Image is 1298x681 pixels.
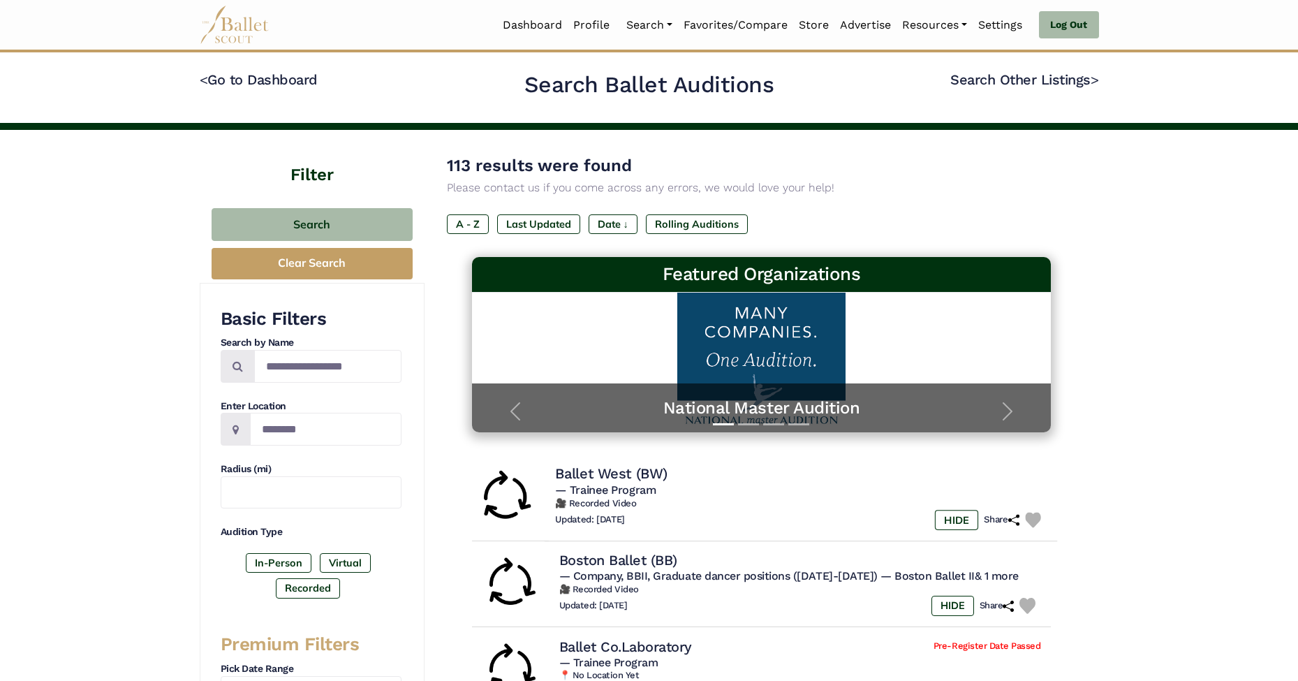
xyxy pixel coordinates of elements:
h4: Ballet West (BW) [555,464,667,483]
a: Dashboard [497,10,568,40]
span: — Boston Ballet II [880,569,1019,583]
h6: 🎥 Recorded Video [555,498,1047,510]
code: > [1091,71,1099,88]
img: Rolling Audition [477,469,534,527]
a: Search [621,10,678,40]
h3: Premium Filters [221,633,401,657]
h4: Enter Location [221,400,401,413]
a: Advertise [834,10,897,40]
label: HIDE [931,596,974,615]
button: Slide 4 [788,416,809,432]
h4: Ballet Co.Laboratory [559,638,692,656]
a: Settings [973,10,1028,40]
span: — Company, BBII, Graduate dancer positions ([DATE]-[DATE]) [559,569,878,583]
span: — Trainee Program [559,656,658,669]
a: Favorites/Compare [678,10,793,40]
a: & 1 more [975,569,1019,583]
h6: Updated: [DATE] [555,514,625,526]
label: Recorded [276,578,340,598]
h4: Boston Ballet (BB) [559,551,677,569]
p: Please contact us if you come across any errors, we would love your help! [447,179,1077,197]
label: Date ↓ [589,214,637,234]
button: Slide 1 [713,416,734,432]
h4: Pick Date Range [221,662,401,676]
code: < [200,71,208,88]
h4: Radius (mi) [221,462,401,476]
a: <Go to Dashboard [200,71,318,88]
h3: Featured Organizations [483,263,1040,286]
label: Last Updated [497,214,580,234]
h6: Updated: [DATE] [559,600,628,612]
h3: Basic Filters [221,307,401,331]
img: Rolling Audition [482,556,538,612]
a: Profile [568,10,615,40]
label: Virtual [320,553,371,573]
label: A - Z [447,214,489,234]
h6: Share [980,600,1015,612]
span: Pre-Register Date Passed [934,640,1040,652]
a: Search Other Listings> [950,71,1098,88]
button: Search [212,208,413,241]
input: Location [250,413,401,446]
h6: Share [984,514,1019,526]
label: HIDE [935,510,978,530]
span: — Trainee Program [555,483,656,497]
h4: Filter [200,130,425,187]
a: Log Out [1039,11,1098,39]
h4: Audition Type [221,525,401,539]
button: Slide 3 [763,416,784,432]
button: Clear Search [212,248,413,279]
label: In-Person [246,553,311,573]
a: Store [793,10,834,40]
h2: Search Ballet Auditions [524,71,774,100]
input: Search by names... [254,350,401,383]
a: Resources [897,10,973,40]
h4: Search by Name [221,336,401,350]
a: National Master Audition [486,397,1038,419]
button: Slide 2 [738,416,759,432]
h6: 🎥 Recorded Video [559,584,1041,596]
label: Rolling Auditions [646,214,748,234]
span: 113 results were found [447,156,632,175]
